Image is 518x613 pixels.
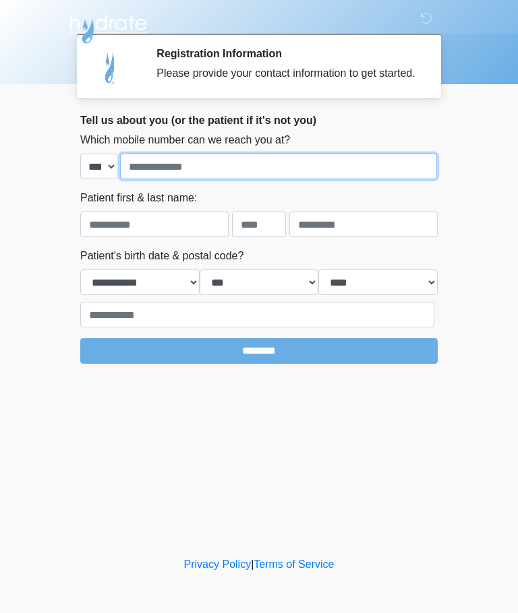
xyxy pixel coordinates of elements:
[251,558,254,570] a: |
[67,10,149,44] img: Hydrate IV Bar - Arcadia Logo
[90,47,131,88] img: Agent Avatar
[80,132,290,148] label: Which mobile number can we reach you at?
[80,190,197,206] label: Patient first & last name:
[156,65,418,82] div: Please provide your contact information to get started.
[80,248,243,264] label: Patient's birth date & postal code?
[254,558,334,570] a: Terms of Service
[80,114,438,127] h2: Tell us about you (or the patient if it's not you)
[184,558,252,570] a: Privacy Policy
